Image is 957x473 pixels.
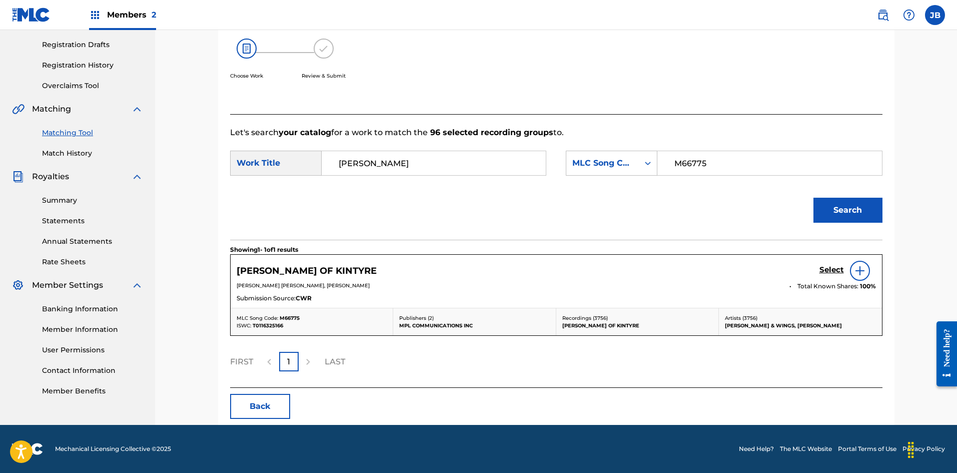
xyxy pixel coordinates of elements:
form: Search Form [230,139,882,240]
span: Submission Source: [237,294,296,303]
a: Privacy Policy [902,444,945,453]
h5: Select [819,265,844,275]
p: LAST [325,356,345,368]
div: MLC Song Code [572,157,633,169]
strong: your catalog [279,128,331,137]
strong: 96 selected recording groups [428,128,553,137]
p: FIRST [230,356,253,368]
span: T0116325166 [253,322,283,329]
a: Need Help? [739,444,774,453]
button: Back [230,394,290,419]
img: expand [131,279,143,291]
a: Portal Terms of Use [838,444,896,453]
button: Search [813,198,882,223]
a: Public Search [873,5,893,25]
a: Banking Information [42,304,143,314]
img: Royalties [12,171,24,183]
a: Member Benefits [42,386,143,396]
p: Choose Work [230,72,263,80]
a: Annual Statements [42,236,143,247]
span: [PERSON_NAME] [PERSON_NAME], [PERSON_NAME] [237,282,370,289]
img: info [854,265,866,277]
a: Match History [42,148,143,159]
iframe: Resource Center [929,314,957,394]
h5: MULL OF KINTYRE [237,265,377,277]
a: Contact Information [42,365,143,376]
a: Matching Tool [42,128,143,138]
span: CWR [296,294,312,303]
img: Matching [12,103,25,115]
a: Registration History [42,60,143,71]
div: Drag [903,435,919,465]
span: ISWC: [237,322,251,329]
p: 1 [287,356,290,368]
iframe: Chat Widget [907,425,957,473]
img: search [877,9,889,21]
a: Overclaims Tool [42,81,143,91]
span: 100 % [860,282,876,291]
p: Review & Submit [302,72,346,80]
a: Member Information [42,324,143,335]
p: [PERSON_NAME] & WINGS, [PERSON_NAME] [725,322,876,329]
p: Let's search for a work to match the to. [230,127,882,139]
a: Registration Drafts [42,40,143,50]
span: MLC Song Code: [237,315,278,321]
img: Member Settings [12,279,24,291]
p: Showing 1 - 1 of 1 results [230,245,298,254]
a: The MLC Website [780,444,832,453]
div: User Menu [925,5,945,25]
span: Matching [32,103,71,115]
div: Help [899,5,919,25]
a: Rate Sheets [42,257,143,267]
img: MLC Logo [12,8,51,22]
p: MPL COMMUNICATIONS INC [399,322,550,329]
a: Summary [42,195,143,206]
img: 26af456c4569493f7445.svg [237,39,257,59]
img: 173f8e8b57e69610e344.svg [314,39,334,59]
img: Top Rightsholders [89,9,101,21]
span: M66775 [280,315,300,321]
img: expand [131,171,143,183]
span: 2 [152,10,156,20]
a: Statements [42,216,143,226]
img: expand [131,103,143,115]
img: logo [12,443,43,455]
a: User Permissions [42,345,143,355]
span: Member Settings [32,279,103,291]
span: Members [107,9,156,21]
p: Recordings ( 3756 ) [562,314,713,322]
p: Artists ( 3756 ) [725,314,876,322]
p: Publishers ( 2 ) [399,314,550,322]
span: Mechanical Licensing Collective © 2025 [55,444,171,453]
p: [PERSON_NAME] OF KINTYRE [562,322,713,329]
img: help [903,9,915,21]
span: Total Known Shares: [797,282,860,291]
span: Royalties [32,171,69,183]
